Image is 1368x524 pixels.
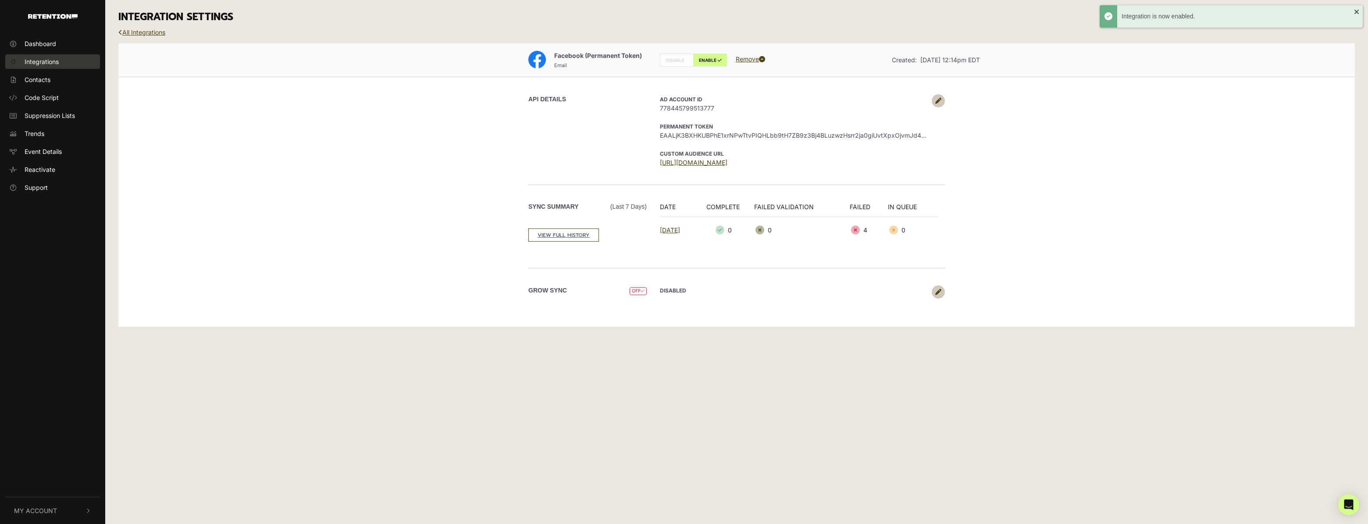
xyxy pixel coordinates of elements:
[25,75,50,84] span: Contacts
[528,286,567,295] label: Grow Sync
[25,129,44,138] span: Trends
[693,53,727,67] label: ENABLE
[25,111,75,120] span: Suppression Lists
[118,29,165,36] a: All Integrations
[25,93,59,102] span: Code Script
[28,14,78,19] img: Retention.com
[892,56,917,64] span: Created:
[528,228,599,242] a: VIEW FULL HISTORY
[850,217,888,243] td: 4
[920,56,980,64] span: [DATE] 12:14pm EDT
[554,52,642,59] span: Facebook (Permanent Token)
[528,51,546,68] img: Facebook (Permanent Token)
[660,123,713,130] strong: Permanent Token
[660,202,697,217] th: DATE
[5,90,100,105] a: Code Script
[25,39,56,48] span: Dashboard
[5,54,100,69] a: Integrations
[118,11,1355,23] h3: INTEGRATION SETTINGS
[5,108,100,123] a: Suppression Lists
[610,202,647,211] span: (Last 7 days)
[660,226,680,234] a: [DATE]
[528,95,566,104] label: API DETAILS
[5,126,100,141] a: Trends
[736,55,765,63] a: Remove
[754,217,850,243] td: 0
[754,202,850,217] th: FAILED VALIDATION
[660,287,686,294] strong: DISABLED
[5,72,100,87] a: Contacts
[1122,12,1354,21] div: Integration is now enabled.
[5,162,100,177] a: Reactivate
[5,180,100,195] a: Support
[1338,494,1359,515] div: Open Intercom Messenger
[888,202,938,217] th: IN QUEUE
[697,202,754,217] th: COMPLETE
[5,497,100,524] button: My Account
[630,287,647,296] span: OFF
[25,183,48,192] span: Support
[660,159,727,166] a: [URL][DOMAIN_NAME]
[5,144,100,159] a: Event Details
[888,217,938,243] td: 0
[697,217,754,243] td: 0
[850,202,888,217] th: FAILED
[660,53,694,67] label: DISABLE
[25,57,59,66] span: Integrations
[5,36,100,51] a: Dashboard
[660,150,724,157] strong: CUSTOM AUDIENCE URL
[528,202,647,211] label: Sync Summary
[660,96,702,103] strong: AD Account ID
[554,62,567,68] small: Email
[660,103,927,113] span: 778445799513777
[25,147,62,156] span: Event Details
[660,131,927,140] span: EAALjK3BXHKUBPhE1xrNPwTtvPIQHLbb9tH7ZB9z3Bj4BLuzwzHsrr2ja0giUvtXpxOjvmJd4NFZBbwqNgBSsA2XIlTVl2d3y...
[14,506,57,515] span: My Account
[25,165,55,174] span: Reactivate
